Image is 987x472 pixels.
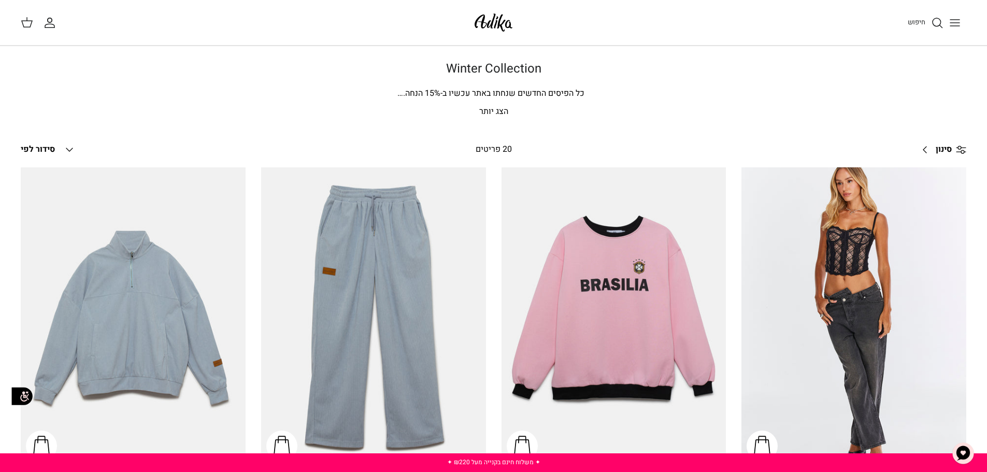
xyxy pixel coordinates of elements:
[936,143,952,156] span: סינון
[943,11,966,34] button: Toggle menu
[440,87,584,99] span: כל הפיסים החדשים שנחתו באתר עכשיו ב-
[131,105,856,119] p: הצג יותר
[44,17,60,29] a: החשבון שלי
[21,138,76,161] button: סידור לפי
[8,382,36,410] img: accessibility_icon02.svg
[397,87,440,99] span: % הנחה.
[471,10,516,35] img: Adika IL
[741,167,966,467] a: ג׳ינס All Or Nothing קריס-קרוס | BOYFRIEND
[908,17,943,29] a: חיפוש
[261,167,486,467] a: מכנסי טרנינג City strolls
[915,137,966,162] a: סינון
[384,143,603,156] div: 20 פריטים
[908,17,925,27] span: חיפוש
[131,62,856,77] h1: Winter Collection
[502,167,726,467] a: סווטשירט Brazilian Kid
[21,143,55,155] span: סידור לפי
[425,87,434,99] span: 15
[21,167,246,467] a: סווטשירט City Strolls אוברסייז
[447,457,540,467] a: ✦ משלוח חינם בקנייה מעל ₪220 ✦
[948,438,979,469] button: צ'אט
